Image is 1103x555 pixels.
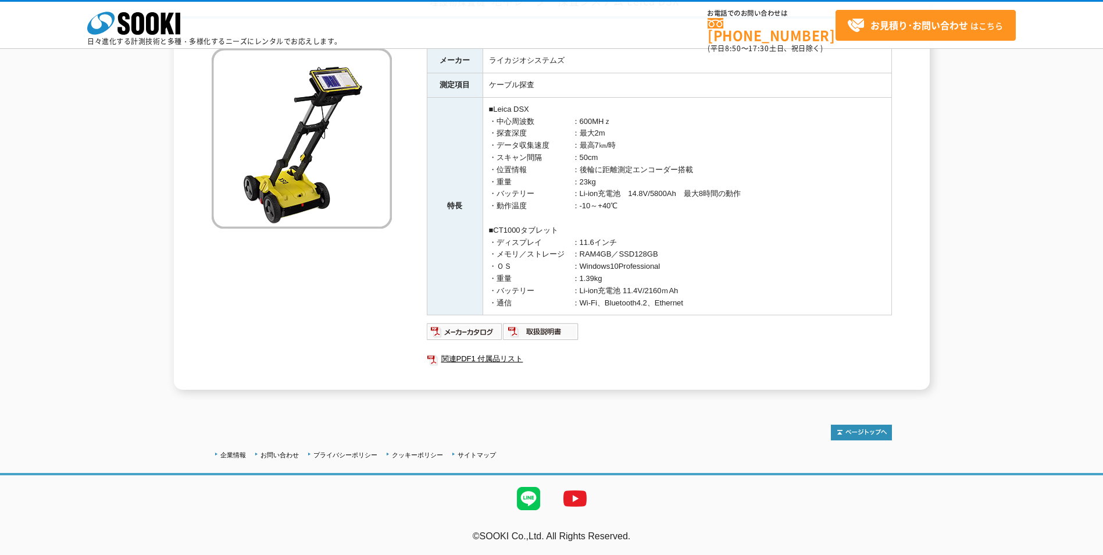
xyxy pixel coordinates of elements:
span: 8:50 [725,43,741,54]
a: クッキーポリシー [392,451,443,458]
p: 日々進化する計測技術と多種・多様化するニーズにレンタルでお応えします。 [87,38,342,45]
img: LINE [505,475,552,522]
a: プライバシーポリシー [313,451,377,458]
a: お見積り･お問い合わせはこちら [836,10,1016,41]
th: メーカー [427,49,483,73]
th: 測定項目 [427,73,483,97]
a: サイトマップ [458,451,496,458]
a: 企業情報 [220,451,246,458]
a: [PHONE_NUMBER] [708,18,836,42]
span: お電話でのお問い合わせは [708,10,836,17]
a: テストMail [1058,543,1103,553]
img: メーカーカタログ [427,322,503,341]
a: 取扱説明書 [503,330,579,339]
img: YouTube [552,475,598,522]
a: 関連PDF1 付属品リスト [427,351,892,367]
span: 17:30 [748,43,769,54]
img: 地中レーダー探査システム Leica DSX [212,48,392,229]
a: お問い合わせ [260,451,299,458]
a: メーカーカタログ [427,330,503,339]
span: (平日 ～ 土日、祝日除く) [708,43,823,54]
td: ■Leica DSX ・中心周波数 ：600MHｚ ・探査深度 ：最大2m ・データ収集速度 ：最高7㎞/時 ・スキャン間隔 ：50cm ・位置情報 ：後輪に距離測定エンコーダー搭載 ・重量 ：... [483,97,891,315]
strong: お見積り･お問い合わせ [870,18,968,32]
td: ライカジオシステムズ [483,49,891,73]
img: トップページへ [831,425,892,440]
span: はこちら [847,17,1003,34]
th: 特長 [427,97,483,315]
img: 取扱説明書 [503,322,579,341]
td: ケーブル探査 [483,73,891,97]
